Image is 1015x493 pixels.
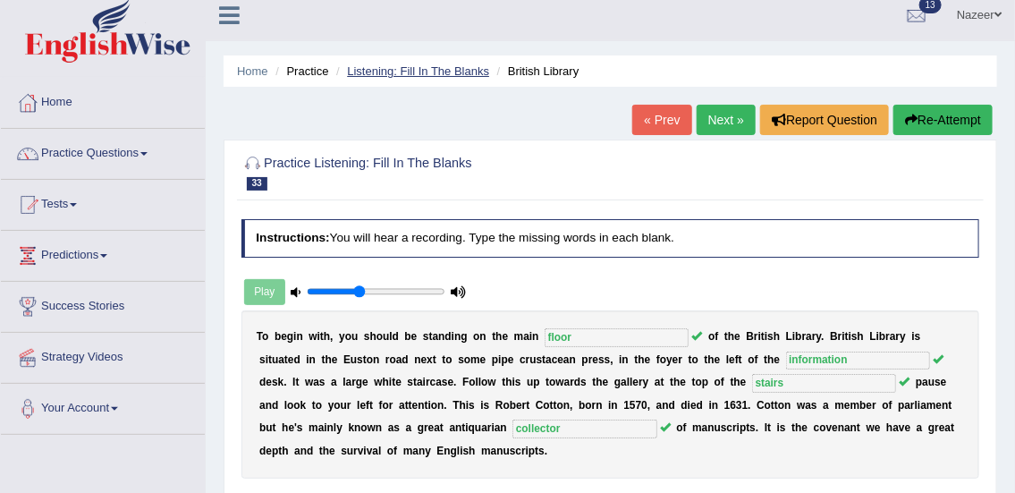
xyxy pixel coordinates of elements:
b: h [708,353,715,366]
b: o [345,330,351,343]
b: o [660,353,666,366]
b: e [362,376,368,388]
b: R [495,399,503,412]
b: e [774,353,781,366]
b: s [605,353,611,366]
b: s [259,353,266,366]
b: C [536,399,544,412]
b: d [393,330,399,343]
b: o [473,330,479,343]
b: t [443,353,446,366]
b: i [423,376,426,388]
b: t [369,399,373,412]
b: m [470,353,480,366]
b: s [580,376,587,388]
b: i [876,330,879,343]
b: s [364,330,370,343]
b: i [293,330,296,343]
b: e [558,353,564,366]
b: a [922,376,928,388]
b: t [593,376,596,388]
b: . [821,330,824,343]
b: o [692,353,698,366]
b: y [643,376,649,388]
b: i [498,353,501,366]
b: h [460,399,466,412]
b: , [330,330,333,343]
b: r [885,330,890,343]
b: o [262,330,268,343]
b: h [638,353,644,366]
b: e [395,376,402,388]
b: a [399,399,405,412]
b: i [765,330,767,343]
b: r [588,353,593,366]
a: Your Account [1,384,205,429]
b: t [845,330,849,343]
b: e [681,376,687,388]
b: r [522,399,527,412]
b: o [383,399,389,412]
b: i [912,330,915,343]
a: Listening: Fill In The Blanks [347,64,489,78]
b: l [478,376,481,388]
b: e [503,330,509,343]
b: w [556,376,564,388]
b: s [442,376,448,388]
b: a [806,330,812,343]
b: t [764,353,767,366]
b: a [331,376,337,388]
b: i [849,330,851,343]
b: h [774,330,780,343]
b: e [421,353,427,366]
b: o [464,353,470,366]
b: a [278,353,284,366]
b: t [363,353,367,366]
b: o [445,353,452,366]
b: n [266,399,272,412]
b: e [734,330,740,343]
b: t [724,330,728,343]
b: h [383,376,389,388]
b: g [461,330,467,343]
b: p [582,353,588,366]
b: o [334,399,340,412]
b: i [306,353,309,366]
b: b [510,399,516,412]
b: t [392,376,395,388]
b: a [417,376,423,388]
b: e [729,353,735,366]
b: e [593,353,599,366]
b: h [326,353,332,366]
b: a [346,376,352,388]
b: s [484,399,490,412]
b: s [319,376,326,388]
b: t [268,353,272,366]
b: o [469,376,475,388]
b: o [390,353,396,366]
b: e [266,376,272,388]
b: i [452,330,454,343]
b: t [731,376,734,388]
b: B [830,330,838,343]
b: t [433,353,436,366]
b: d [574,376,580,388]
a: Next » [697,105,756,135]
b: g [614,376,621,388]
b: a [563,353,570,366]
a: Tests [1,180,205,225]
b: i [466,399,469,412]
b: t [312,399,316,412]
b: t [322,353,326,366]
b: e [508,353,514,366]
b: n [309,353,316,366]
b: w [488,376,496,388]
b: p [702,376,708,388]
b: u [341,399,347,412]
b: t [413,376,417,388]
b: e [411,330,418,343]
b: t [526,399,529,412]
b: d [272,399,278,412]
input: blank [786,352,930,370]
b: o [376,330,383,343]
